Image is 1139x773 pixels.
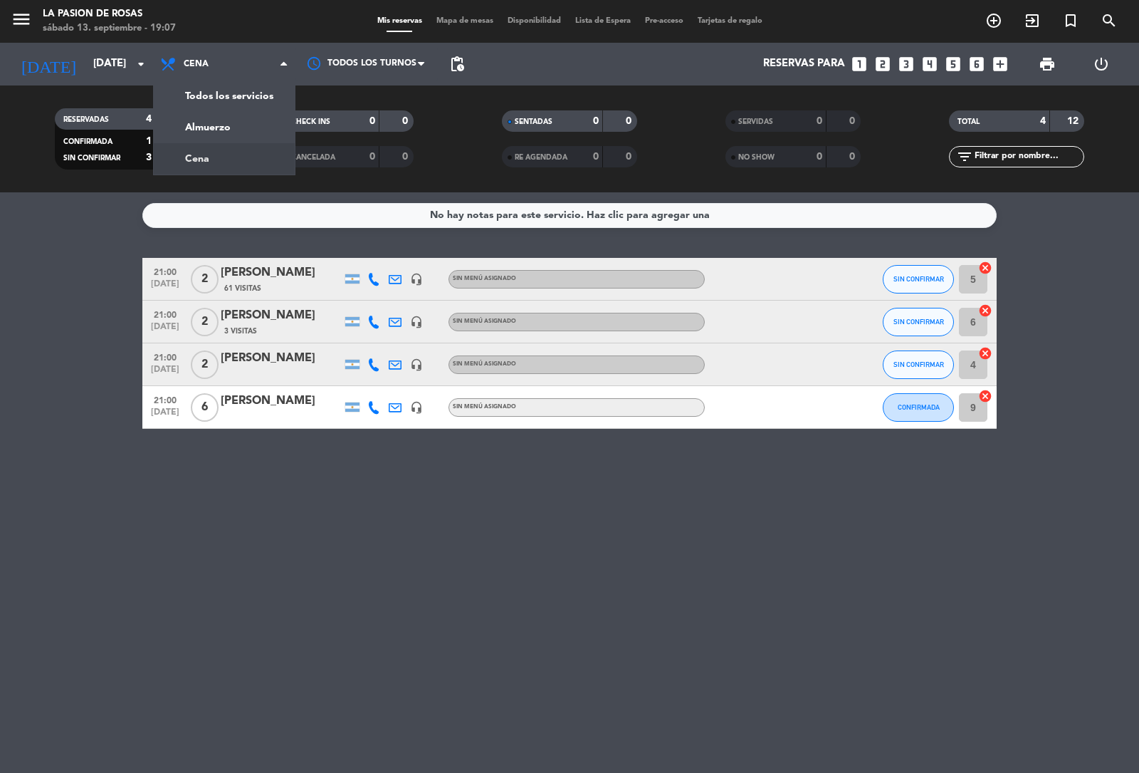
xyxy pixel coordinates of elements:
i: add_box [991,55,1009,73]
span: 2 [191,308,219,336]
span: CONFIRMADA [898,403,940,411]
span: TOTAL [957,118,980,125]
span: [DATE] [147,408,183,424]
strong: 4 [146,114,152,124]
span: 2 [191,351,219,379]
button: SIN CONFIRMAR [883,351,954,379]
div: [PERSON_NAME] [221,392,342,410]
i: looks_5 [944,55,962,73]
span: Sin menú asignado [453,276,516,281]
div: [PERSON_NAME] [221,349,342,368]
span: RESERVADAS [63,116,109,123]
span: 6 [191,393,219,422]
i: looks_two [873,55,892,73]
span: [DATE] [147,279,183,296]
div: [PERSON_NAME] [221,306,342,325]
i: headset_mic [410,273,423,286]
i: filter_list [956,148,973,165]
i: power_settings_new [1093,56,1110,73]
a: Cena [154,143,295,175]
span: SENTADAS [515,118,552,125]
span: 21:00 [147,391,183,408]
span: SIN CONFIRMAR [893,360,944,368]
span: SERVIDAS [738,118,773,125]
span: NO SHOW [738,154,775,161]
span: Reservas para [763,58,845,71]
span: [DATE] [147,322,183,338]
i: looks_6 [967,55,986,73]
span: SIN CONFIRMAR [893,275,944,283]
i: add_circle_outline [985,12,1002,29]
i: looks_4 [920,55,939,73]
strong: 0 [593,116,599,126]
span: Disponibilidad [500,17,568,25]
button: SIN CONFIRMAR [883,265,954,294]
i: cancel [978,346,992,360]
span: CONFIRMADA [63,138,112,145]
i: headset_mic [410,401,423,414]
strong: 0 [849,116,858,126]
i: exit_to_app [1024,12,1041,29]
strong: 0 [626,152,634,162]
span: Cena [184,59,209,69]
span: Mis reservas [370,17,429,25]
i: cancel [978,304,992,318]
div: sábado 13. septiembre - 19:07 [43,21,176,36]
strong: 0 [369,152,375,162]
span: SIN CONFIRMAR [893,318,944,326]
strong: 0 [817,116,822,126]
span: 3 Visitas [224,326,257,337]
i: arrow_drop_down [132,56,149,73]
strong: 0 [817,152,822,162]
span: print [1039,56,1056,73]
span: CHECK INS [291,118,330,125]
strong: 0 [402,116,411,126]
span: Sin menú asignado [453,404,516,410]
span: CANCELADA [291,154,335,161]
i: menu [11,9,32,30]
div: [PERSON_NAME] [221,264,342,282]
span: SIN CONFIRMAR [63,155,120,162]
i: search [1101,12,1118,29]
div: La Pasion de Rosas [43,7,176,21]
a: Almuerzo [154,112,295,143]
strong: 1 [146,136,152,146]
span: 61 Visitas [224,283,261,294]
span: Sin menú asignado [453,318,516,324]
strong: 0 [369,116,375,126]
input: Filtrar por nombre... [973,149,1083,165]
i: headset_mic [410,316,423,328]
i: looks_one [850,55,868,73]
button: CONFIRMADA [883,393,954,422]
button: menu [11,9,32,35]
span: Pre-acceso [638,17,691,25]
div: No hay notas para este servicio. Haz clic para agregar una [430,207,710,224]
strong: 0 [402,152,411,162]
strong: 12 [1067,116,1081,126]
span: 2 [191,265,219,294]
span: Sin menú asignado [453,361,516,367]
strong: 0 [849,152,858,162]
strong: 0 [593,152,599,162]
span: RE AGENDADA [515,154,567,161]
span: pending_actions [448,56,466,73]
span: Tarjetas de regalo [691,17,770,25]
span: 21:00 [147,348,183,365]
strong: 4 [1040,116,1046,126]
i: looks_3 [897,55,915,73]
i: cancel [978,261,992,275]
i: cancel [978,389,992,403]
strong: 0 [626,116,634,126]
div: LOG OUT [1074,43,1128,85]
span: 21:00 [147,306,183,322]
i: [DATE] [11,48,86,80]
strong: 3 [146,152,152,162]
span: Mapa de mesas [429,17,500,25]
button: SIN CONFIRMAR [883,308,954,336]
span: 21:00 [147,263,183,279]
span: Lista de Espera [568,17,638,25]
span: [DATE] [147,365,183,381]
i: headset_mic [410,358,423,371]
a: Todos los servicios [154,81,295,112]
i: turned_in_not [1062,12,1079,29]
